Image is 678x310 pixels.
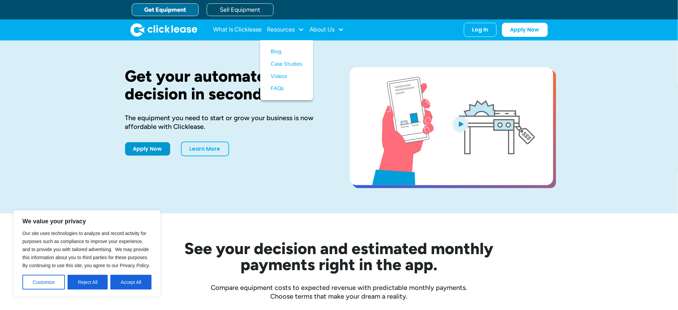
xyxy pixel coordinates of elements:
img: Blue play button logo on a light blue circular background [452,114,470,133]
div: Log In [472,26,488,33]
div: The equipment you need to start or grow your business is now affordable with Clicklease. [125,113,328,131]
a: open lightbox [350,67,553,185]
a: Blog [271,46,302,58]
a: Apply Now [502,23,548,37]
span: Our site uses technologies to analyze and record activity for purposes such as compliance to impr... [22,231,150,268]
a: Get Equipment [132,3,199,16]
a: Sell Equipment [207,3,274,16]
div: We value your privacy [13,210,161,297]
p: We value your privacy [22,217,152,225]
a: Learn More [181,142,229,156]
div: About Us [310,23,344,36]
a: Case Studies [271,58,302,70]
a: What Is Clicklease [213,23,262,36]
h1: Get your automated decision in seconds. [125,67,328,103]
a: Apply Now [125,142,170,156]
img: Clicklease logo [130,23,197,36]
div: Resources [267,23,304,36]
nav: Resources [260,40,313,100]
a: Videos [271,70,302,83]
button: Accept All [110,275,152,290]
a: home [130,23,197,36]
a: FAQs [271,82,302,95]
button: Customize [22,275,65,290]
h2: See your decision and estimated monthly payments right in the app. [152,240,526,273]
div: Compare equipment costs to expected revenue with predictable monthly payments. Choose terms that ... [125,283,553,301]
button: Reject All [68,275,108,290]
